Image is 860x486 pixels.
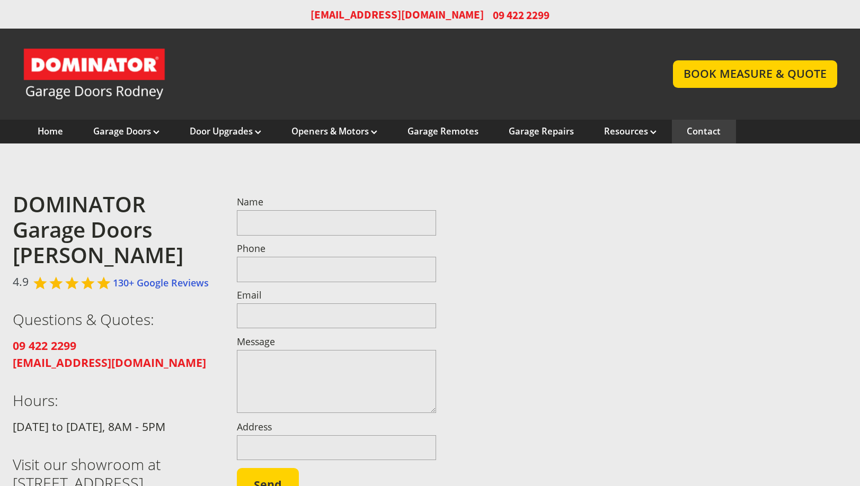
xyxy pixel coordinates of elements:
label: Name [237,197,436,207]
div: Rated 4.9 out of 5, [33,276,113,290]
span: 09 422 2299 [493,7,549,23]
a: Home [38,125,63,137]
span: 4.9 [13,273,29,290]
a: [EMAIL_ADDRESS][DOMAIN_NAME] [13,355,206,370]
h3: Questions & Quotes: [13,310,212,328]
a: Openers & Motors [291,125,377,137]
label: Message [237,337,436,347]
a: Contact [687,125,721,137]
p: [DATE] to [DATE], 8AM - 5PM [13,418,212,435]
label: Phone [237,244,436,254]
h3: Hours: [13,391,212,409]
a: Garage Remotes [407,125,478,137]
a: Door Upgrades [190,125,261,137]
a: Garage Repairs [509,125,574,137]
a: Resources [604,125,657,137]
a: 130+ Google Reviews [113,276,209,289]
strong: 09 422 2299 [13,338,76,353]
a: [EMAIL_ADDRESS][DOMAIN_NAME] [311,7,484,23]
label: Email [237,291,436,300]
a: Garage Doors [93,125,159,137]
label: Address [237,422,436,432]
h2: DOMINATOR Garage Doors [PERSON_NAME] [13,192,212,268]
a: BOOK MEASURE & QUOTE [673,60,838,87]
a: 09 422 2299 [13,338,76,353]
